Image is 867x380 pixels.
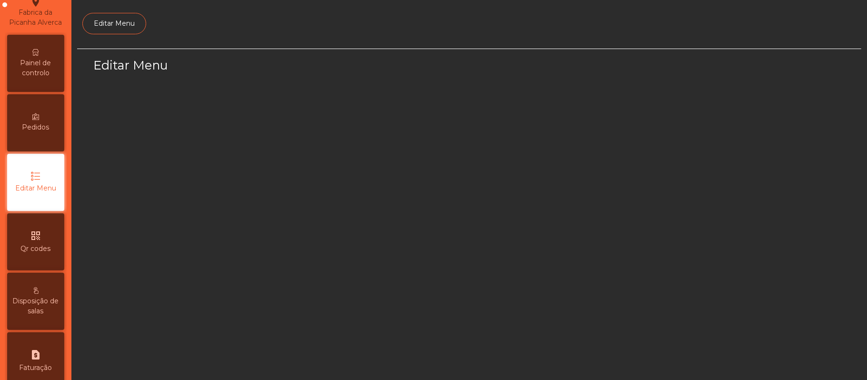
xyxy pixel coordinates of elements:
[22,122,50,132] span: Pedidos
[21,244,51,254] span: Qr codes
[15,183,56,193] span: Editar Menu
[10,296,62,316] span: Disposição de salas
[30,230,41,241] i: qr_code
[30,349,41,360] i: request_page
[93,57,467,74] h3: Editar Menu
[10,58,62,78] span: Painel de controlo
[82,13,146,34] a: Editar Menu
[20,363,52,373] span: Faturação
